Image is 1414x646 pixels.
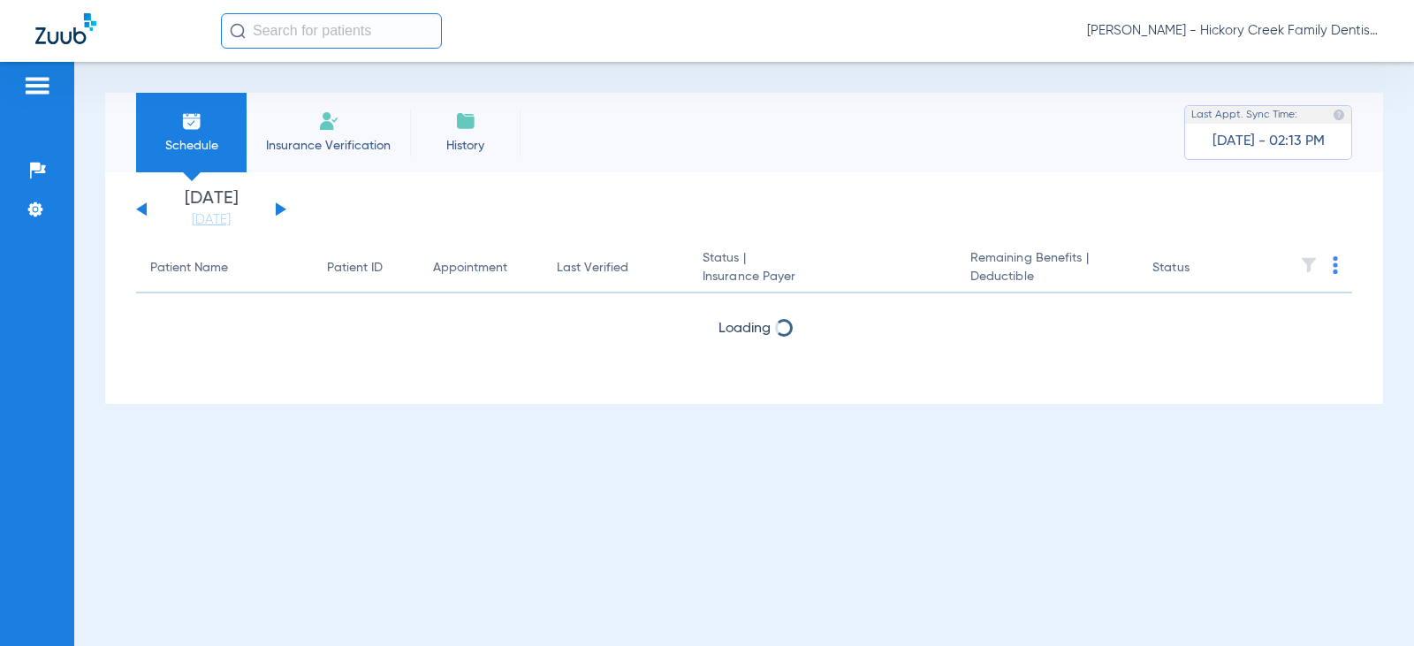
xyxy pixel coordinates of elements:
span: Insurance Payer [703,268,942,286]
th: Status [1138,244,1258,293]
div: Patient Name [150,259,228,277]
img: filter.svg [1300,256,1318,274]
span: Deductible [970,268,1124,286]
img: group-dot-blue.svg [1333,256,1338,274]
div: Last Verified [557,259,628,277]
th: Remaining Benefits | [956,244,1138,293]
div: Patient Name [150,259,299,277]
img: Manual Insurance Verification [318,110,339,132]
li: [DATE] [158,190,264,229]
input: Search for patients [221,13,442,49]
span: Schedule [149,137,233,155]
span: Loading [718,322,771,336]
a: [DATE] [158,211,264,229]
img: History [455,110,476,132]
span: [PERSON_NAME] - Hickory Creek Family Dentistry [1087,22,1379,40]
span: Last Appt. Sync Time: [1191,106,1297,124]
span: Insurance Verification [260,137,397,155]
span: [DATE] - 02:13 PM [1213,133,1325,150]
div: Appointment [433,259,528,277]
div: Patient ID [327,259,405,277]
img: Zuub Logo [35,13,96,44]
div: Patient ID [327,259,383,277]
img: last sync help info [1333,109,1345,121]
img: Schedule [181,110,202,132]
span: History [423,137,507,155]
th: Status | [688,244,956,293]
img: Search Icon [230,23,246,39]
div: Last Verified [557,259,674,277]
div: Appointment [433,259,507,277]
img: hamburger-icon [23,75,51,96]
